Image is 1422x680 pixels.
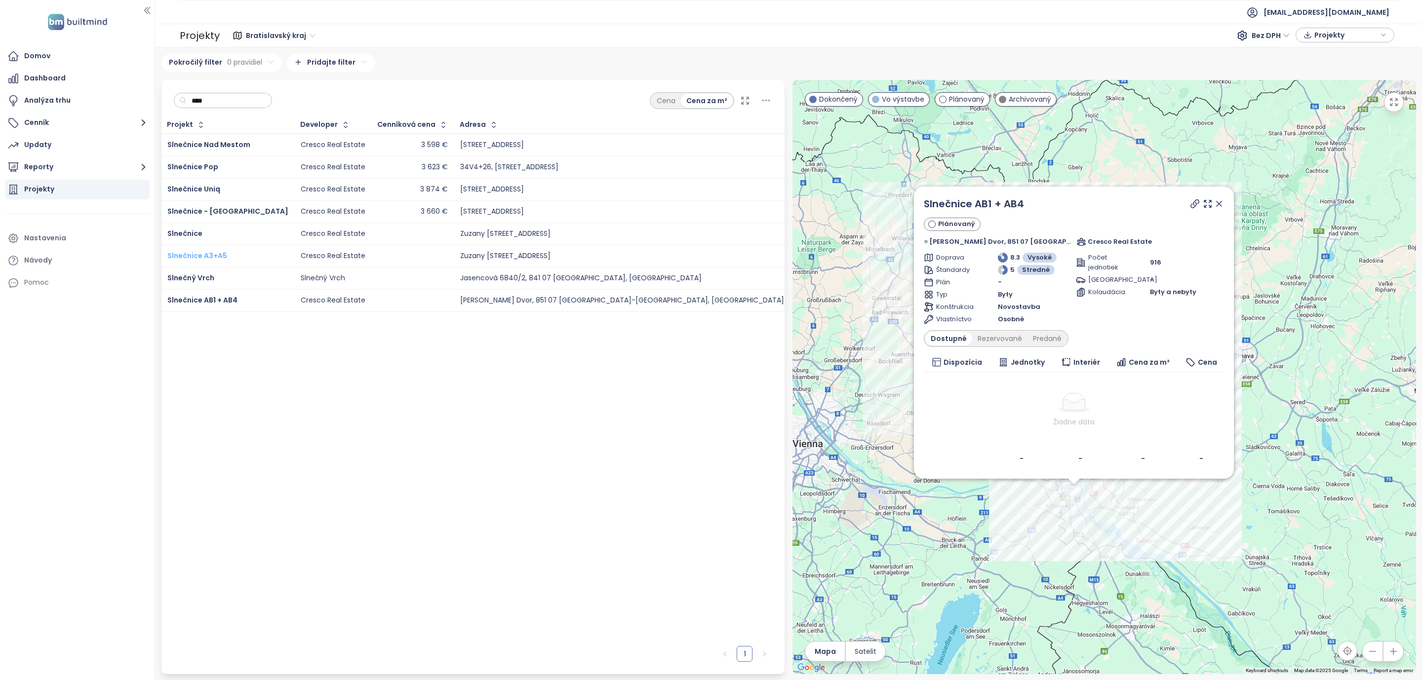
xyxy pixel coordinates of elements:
div: Pomoc [24,276,49,289]
img: logo [45,12,110,32]
div: Cresco Real Estate [301,185,365,194]
span: [PERSON_NAME] Dvor, 851 07 [GEOGRAPHIC_DATA]-[GEOGRAPHIC_DATA], [GEOGRAPHIC_DATA] [929,237,1071,247]
span: Jednotky [1011,357,1045,368]
span: Bez DPH [1252,28,1290,43]
div: 3 598 € [421,141,448,150]
div: Analýza trhu [24,94,71,107]
a: Report a map error [1374,668,1413,673]
a: Domov [5,46,150,66]
div: Zuzany [STREET_ADDRESS] [460,229,551,238]
div: [PERSON_NAME] Dvor, 851 07 [GEOGRAPHIC_DATA]-[GEOGRAPHIC_DATA], [GEOGRAPHIC_DATA] [460,296,784,305]
div: Rezervované [972,332,1027,345]
div: Cresco Real Estate [301,163,365,172]
div: Dostupné [925,332,972,345]
span: Kolaudácia [1088,287,1125,297]
div: Pokročilý filter [161,54,282,72]
span: Plánovaný [949,94,985,105]
span: Dokončený [819,94,858,105]
div: Žiadne dáta [928,416,1220,427]
a: Analýza trhu [5,91,150,111]
button: Satelit [846,642,885,661]
div: Predané [1027,332,1067,345]
span: Interiér [1073,357,1100,368]
div: Projekt [167,121,193,128]
div: [STREET_ADDRESS] [460,207,524,216]
span: [EMAIL_ADDRESS][DOMAIN_NAME] [1264,0,1389,24]
span: - [1150,275,1154,284]
span: Plánovaný [938,219,975,229]
span: Byty [998,290,1013,300]
span: Počet jednotiek [1088,253,1125,272]
span: left [722,651,728,657]
span: right [761,651,767,657]
a: Terms (opens in new tab) [1354,668,1368,673]
div: Adresa [460,121,486,128]
span: Štandardy [936,265,973,275]
div: Nastavenia [24,232,66,244]
span: Plán [936,277,973,287]
b: - [1141,453,1145,463]
a: Slnečný Vrch [167,273,214,283]
span: Cresco Real Estate [1088,237,1152,247]
div: Návody [24,254,52,266]
button: left [717,646,733,662]
div: Cena [651,94,681,108]
span: - [998,277,1002,287]
div: Cresco Real Estate [301,229,365,238]
li: 1 [737,646,752,662]
a: Slnečnice Nad Mestom [167,140,250,150]
span: Bratislavský kraj [246,28,315,43]
button: Cenník [5,113,150,133]
span: Novostavba [998,302,1040,312]
span: Slnečnice A3+A5 [167,251,227,261]
button: Keyboard shortcuts [1246,667,1288,674]
a: Slnečnice Pop [167,162,218,172]
b: - [1199,453,1203,463]
a: Projekty [5,180,150,199]
a: 1 [737,646,752,661]
span: Archivovaný [1009,94,1051,105]
div: Cenníková cena [377,121,435,128]
span: 8.3 [1010,253,1020,263]
a: Dashboard [5,69,150,88]
div: Domov [24,50,50,62]
span: Slnečnice [167,228,202,238]
a: Open this area in Google Maps (opens a new window) [795,661,828,674]
div: Jasencová 6840/2, 841 07 [GEOGRAPHIC_DATA], [GEOGRAPHIC_DATA] [460,274,702,283]
span: Stredné [1022,265,1050,275]
div: Pomoc [5,273,150,293]
div: Dashboard [24,72,66,84]
div: Developer [300,121,338,128]
div: Cresco Real Estate [301,207,365,216]
span: 916 [1150,258,1161,267]
div: [STREET_ADDRESS] [460,185,524,194]
span: Cena za m² [1129,357,1170,368]
img: Google [795,661,828,674]
a: Slnečnice Uniq [167,184,220,194]
span: Byty a nebyty [1150,287,1196,297]
span: Dispozícia [944,357,982,368]
div: Cresco Real Estate [301,252,365,261]
span: [GEOGRAPHIC_DATA] [1088,275,1125,285]
span: Map data ©2025 Google [1294,668,1348,673]
a: Updaty [5,135,150,155]
span: Mapa [815,646,836,657]
div: 3 874 € [420,185,448,194]
span: 5 [1010,265,1015,275]
a: Slnečnice AB1 + AB4 [167,295,237,305]
span: Cena [1198,357,1217,368]
a: Slnečnice AB1 + AB4 [924,197,1024,211]
div: Cena za m² [681,94,733,108]
a: Nastavenia [5,228,150,248]
div: Slnečný Vrch [301,274,345,283]
div: Pridajte filter [287,54,375,72]
span: Doprava [936,253,973,263]
span: Satelit [855,646,876,657]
